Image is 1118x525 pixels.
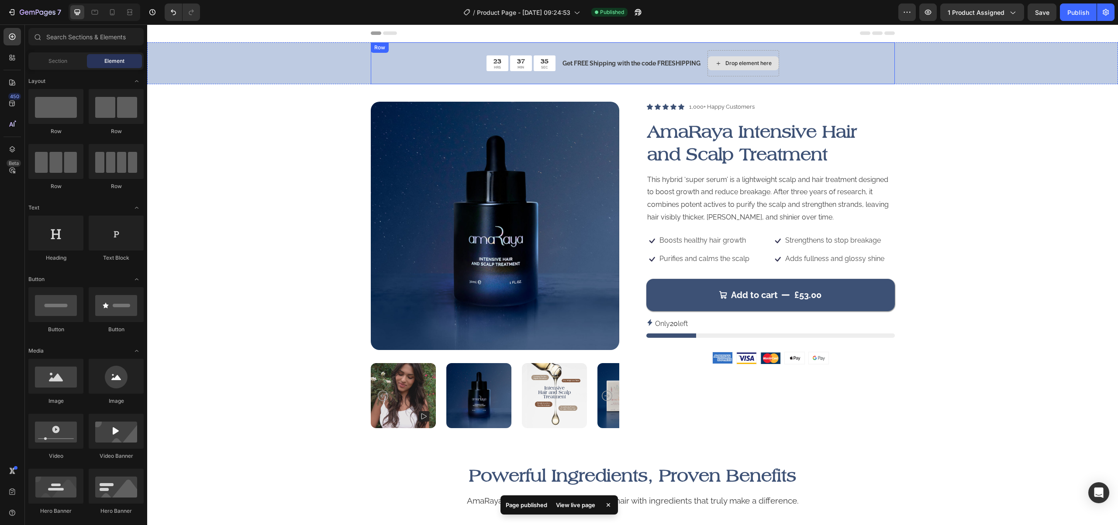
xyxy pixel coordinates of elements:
button: Publish [1060,3,1097,21]
div: 37 [370,33,378,41]
div: Video Banner [89,452,144,460]
p: SEC [393,41,401,45]
div: 23 [346,33,354,41]
span: Section [48,57,67,65]
img: gempages_580451184557425577-a49e71f9-afb0-4f57-9e30-dc5d96e2995e.png [638,328,657,339]
p: Adds fullness and glossy shine [638,230,737,239]
span: Save [1035,9,1049,16]
p: 1,000+ Happy Customers [542,78,607,87]
span: Toggle open [130,272,144,286]
span: Text [28,204,39,212]
img: gempages_580451184557425577-9f1c60b7-cb62-4549-83f4-fb60149067b6.png [566,328,585,339]
span: Product Page - [DATE] 09:24:53 [477,8,570,17]
button: 1 product assigned [940,3,1024,21]
button: Carousel Next Arrow [455,366,465,377]
p: Only left [508,293,541,306]
p: Boosts healthy hair growth [512,212,599,221]
iframe: Design area [147,24,1118,525]
div: 450 [8,93,21,100]
div: £53.00 [646,264,675,277]
button: Save [1028,3,1056,21]
div: Button [89,326,144,333]
div: Beta [7,160,21,167]
span: Toggle open [130,344,144,358]
div: Open Intercom Messenger [1088,482,1109,503]
div: Heading [28,254,83,262]
button: Add to cart [499,254,748,287]
div: Row [89,127,144,135]
div: Row [225,19,240,27]
img: gempages_580451184557425577-ba27df50-70b7-4c92-8409-07b3a1ccb894.png [590,328,609,339]
span: Layout [28,77,45,85]
img: gempages_580451184557425577-bf3d74e7-f4a0-4f80-a56d-b7833d66f64c.png [662,328,681,339]
input: Search Sections & Elements [28,28,144,45]
h2: Powerful Ingredients, Proven Benefits [224,439,748,463]
div: Undo/Redo [165,3,200,21]
div: Image [28,397,83,405]
h1: AmaRaya Intensive Hair and Scalp Treatment [499,95,748,142]
img: gempages_580451184557425577-b9d13c34-9662-4bbf-ba73-1208f185db9a.png [614,328,633,339]
div: Row [28,127,83,135]
div: 35 [393,33,401,41]
p: Purifies and calms the scalp [512,230,602,239]
div: Text Block [89,254,144,262]
button: 7 [3,3,65,21]
p: HRS [346,41,354,45]
span: 1 product assigned [948,8,1004,17]
span: / [473,8,475,17]
p: Strengthens to stop breakage [638,212,734,221]
p: MIN [370,41,378,45]
p: 7 [57,7,61,17]
span: Button [28,275,45,283]
span: Toggle open [130,201,144,215]
p: AmaRaya helps restore strong, healthy hair with ingredients that truly make a difference. [224,471,747,482]
div: Hero Banner [89,507,144,515]
p: Get FREE Shipping with the code FREESHIPPING [415,34,553,44]
div: Row [89,182,144,190]
div: View live page [551,499,600,511]
div: Drop element here [578,35,625,42]
span: Toggle open [130,74,144,88]
div: Publish [1067,8,1089,17]
div: Image [89,397,144,405]
button: Carousel Back Arrow [231,366,241,377]
div: Row [28,182,83,190]
span: Element [104,57,124,65]
div: Add to cart [584,265,631,276]
span: Media [28,347,44,355]
div: Hero Banner [28,507,83,515]
p: This hybrid ‘super serum’ is a lightweight scalp and hair treatment designed to boost growth and ... [500,149,747,199]
div: Button [28,326,83,333]
div: Video [28,452,83,460]
p: Page published [506,501,547,509]
span: Published [600,8,624,16]
span: 20 [523,295,531,303]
